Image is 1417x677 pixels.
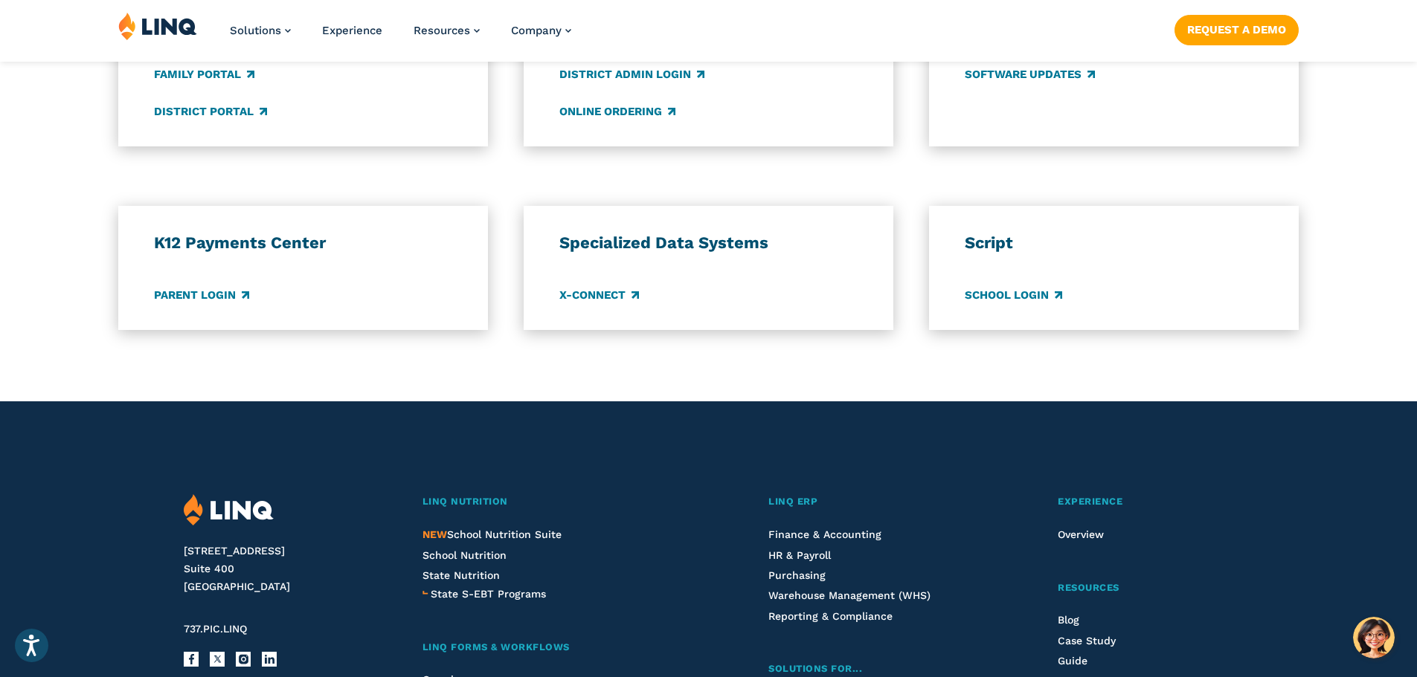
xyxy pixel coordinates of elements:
span: Company [511,24,562,37]
a: School Login [965,287,1062,303]
span: Solutions [230,24,281,37]
a: X-Connect [559,287,639,303]
a: District Portal [154,103,267,120]
nav: Primary Navigation [230,12,571,61]
address: [STREET_ADDRESS] Suite 400 [GEOGRAPHIC_DATA] [184,542,387,595]
a: X [210,652,225,667]
a: Overview [1058,528,1104,540]
h3: Specialized Data Systems [559,233,858,253]
a: HR & Payroll [768,549,831,561]
a: Request a Demo [1175,15,1299,45]
span: Resources [414,24,470,37]
a: Company [511,24,571,37]
a: State Nutrition [422,569,500,581]
a: Case Study [1058,635,1116,647]
a: Warehouse Management (WHS) [768,589,931,601]
button: Hello, have a question? Let’s chat. [1353,617,1395,658]
a: Blog [1058,614,1079,626]
a: Instagram [236,652,251,667]
span: State S-EBT Programs [431,588,546,600]
a: LINQ Forms & Workflows [422,640,691,655]
h3: Script [965,233,1264,253]
span: LINQ ERP [768,496,817,507]
img: LINQ | K‑12 Software [118,12,197,40]
a: LINQ ERP [768,494,980,510]
span: Experience [1058,496,1122,507]
a: Resources [414,24,480,37]
a: Experience [1058,494,1233,510]
a: LINQ Nutrition [422,494,691,510]
a: Software Updates [965,67,1095,83]
a: LinkedIn [262,652,277,667]
a: Guide [1058,655,1087,667]
a: Reporting & Compliance [768,610,893,622]
a: Resources [1058,580,1233,596]
a: Parent Login [154,287,249,303]
span: NEW [422,528,447,540]
span: LINQ Nutrition [422,496,508,507]
a: Experience [322,24,382,37]
span: LINQ Forms & Workflows [422,641,570,652]
a: Finance & Accounting [768,528,881,540]
a: Purchasing [768,569,826,581]
a: Facebook [184,652,199,667]
span: 737.PIC.LINQ [184,623,247,635]
img: LINQ | K‑12 Software [184,494,274,526]
a: District Admin Login [559,67,704,83]
a: Family Portal [154,67,254,83]
a: State S-EBT Programs [431,586,546,602]
span: School Nutrition Suite [422,528,562,540]
nav: Button Navigation [1175,12,1299,45]
a: Online Ordering [559,103,675,120]
h3: K12 Payments Center [154,233,453,253]
a: School Nutrition [422,549,507,561]
a: Solutions [230,24,291,37]
span: Resources [1058,582,1119,593]
a: NEWSchool Nutrition Suite [422,528,562,540]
